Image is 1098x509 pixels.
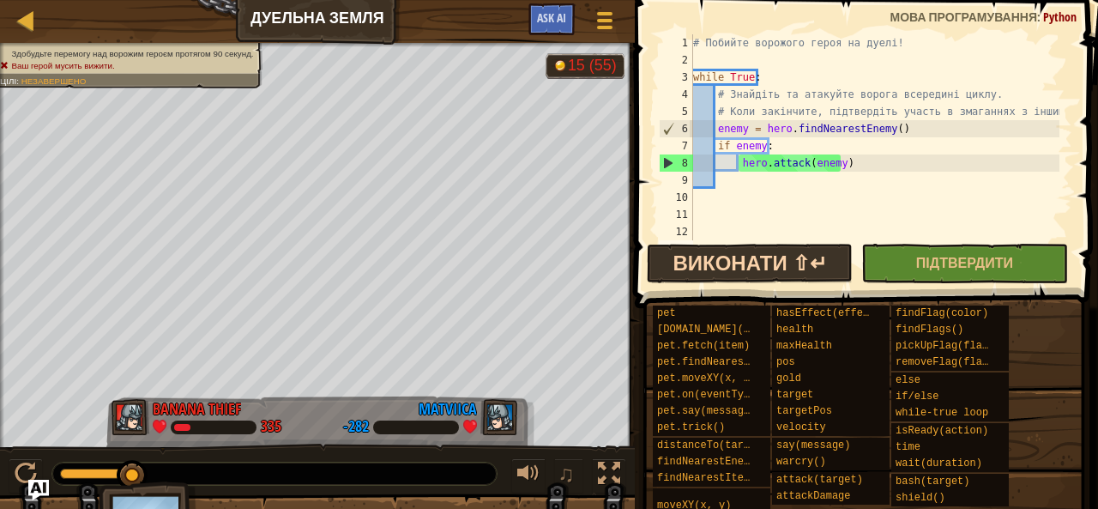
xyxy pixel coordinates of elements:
[659,172,693,189] div: 9
[657,456,769,468] span: findNearestEnemy()
[776,389,813,401] span: target
[659,137,693,155] div: 7
[776,421,826,433] span: velocity
[11,61,114,70] span: Ваш герой мусить вижити.
[657,421,725,433] span: pet.trick()
[659,189,693,206] div: 10
[11,49,253,58] span: Здобудьте перемогу над ворожим героєм протягом 90 секунд.
[896,391,938,403] span: if/else
[896,340,994,352] span: pickUpFlag(flag)
[776,324,813,336] span: health
[896,476,969,488] span: bash(target)
[776,474,863,486] span: attack(target)
[659,223,693,240] div: 12
[657,324,781,336] span: [DOMAIN_NAME](enemy)
[558,461,575,487] span: ♫
[16,76,21,86] span: :
[21,76,87,86] span: Незавершено
[657,405,756,417] span: pet.say(message)
[554,458,583,494] button: ♫
[480,399,518,435] img: thang_avatar_frame.png
[657,389,817,401] span: pet.on(eventType, handler)
[660,155,693,172] div: 8
[1043,9,1077,25] span: Python
[647,244,853,283] button: Виконати ⇧↵
[528,3,575,35] button: Ask AI
[657,307,676,319] span: pet
[583,3,626,44] button: Показати меню гри
[896,374,920,386] span: else
[9,458,43,494] button: Ctrl + P: Play
[657,356,823,368] span: pet.findNearestByType(type)
[659,34,693,52] div: 1
[1037,9,1043,25] span: :
[896,492,945,504] span: shield()
[890,9,1037,25] span: Мова програмування
[776,405,832,417] span: targetPos
[776,340,832,352] span: maxHealth
[896,356,994,368] span: removeFlag(flag)
[511,458,546,494] button: Налаштувати гучність
[659,103,693,120] div: 5
[568,58,617,74] div: 15 (55)
[659,52,693,69] div: 2
[592,458,626,494] button: Повноекранний режим
[659,240,693,258] div: 13
[657,439,769,451] span: distanceTo(target)
[776,456,826,468] span: warcry()
[343,420,369,435] div: -282
[546,53,624,79] div: Team 'humans' has 15 now of 55 gold earned.
[261,420,281,435] div: 335
[112,399,149,435] img: thang_avatar_frame.png
[861,244,1067,283] button: Підтвердити
[657,472,762,484] span: findNearestItem()
[896,407,988,419] span: while-true loop
[776,439,850,451] span: say(message)
[776,356,795,368] span: pos
[896,457,982,470] span: wait(duration)
[659,69,693,86] div: 3
[153,398,241,421] div: banana thief
[776,373,801,385] span: gold
[896,441,920,453] span: time
[660,120,693,137] div: 6
[657,373,756,385] span: pet.moveXY(x, y)
[776,490,850,502] span: attackDamage
[659,86,693,103] div: 4
[419,398,477,421] div: matviica
[896,425,988,437] span: isReady(action)
[896,307,988,319] span: findFlag(color)
[657,340,750,352] span: pet.fetch(item)
[896,324,963,336] span: findFlags()
[916,253,1013,272] span: Підтвердити
[659,206,693,223] div: 11
[537,9,566,26] span: Ask AI
[776,307,881,319] span: hasEffect(effect)
[28,480,49,500] button: Ask AI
